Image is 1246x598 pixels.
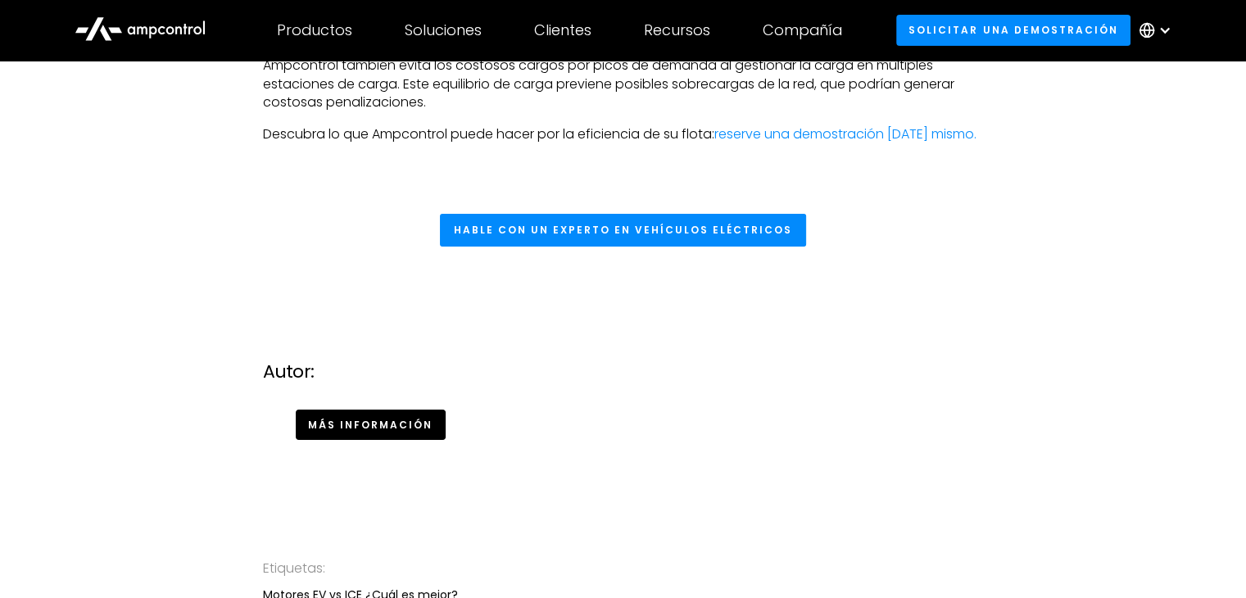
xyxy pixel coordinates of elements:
font: Soluciones [405,20,482,40]
font: Clientes [534,20,591,40]
a: reserve una demostración [DATE] mismo. [714,125,976,143]
div: Clientes [534,21,591,39]
font: Descubra lo que Ampcontrol puede hacer por la eficiencia de su flota: [263,125,714,143]
div: Compañía [763,21,842,39]
font: Compañía [763,20,842,40]
div: ir a la página del autor [247,396,999,473]
div: Soluciones [405,21,482,39]
font: Etiquetas: [263,559,325,578]
font: Recursos [644,20,710,40]
a: Hable con un experto en vehículos eléctricos [440,214,806,247]
font: Hable con un experto en vehículos eléctricos [454,223,792,237]
a: ir a la página de información del autor [296,410,446,440]
font: Autor: [263,359,314,384]
font: Solicitar una demostración [908,23,1117,37]
div: Productos [277,21,352,39]
font: Productos [277,20,352,40]
font: Ampcontrol también evita los costosos cargos por picos de demanda al gestionar la carga en múltip... [263,56,954,111]
a: Solicitar una demostración [896,15,1130,45]
div: Recursos [644,21,710,39]
font: Más información [308,418,433,432]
